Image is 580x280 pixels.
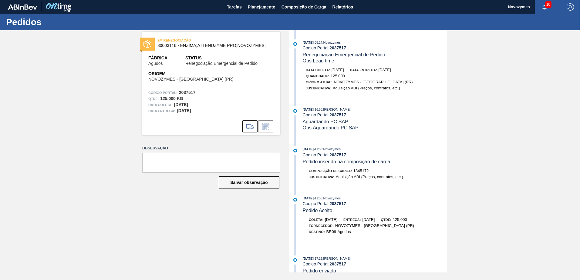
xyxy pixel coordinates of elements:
[314,257,322,260] span: - 17:16
[303,196,314,200] span: [DATE]
[309,218,323,222] span: Coleta:
[329,45,346,50] strong: 2037517
[309,230,325,234] span: Destino:
[393,217,407,222] span: 125,000
[148,102,173,108] span: Data coleta:
[303,147,314,151] span: [DATE]
[322,196,341,200] span: : Novozymes
[306,86,331,90] span: Justificativa:
[314,197,322,200] span: - 11:53
[293,149,297,152] img: atual
[303,262,447,266] div: Código Portal:
[309,224,334,228] span: Fornecedor:
[545,1,551,8] span: 10
[322,108,351,111] span: : [PERSON_NAME]
[177,108,191,113] strong: [DATE]
[362,217,375,222] span: [DATE]
[157,37,242,43] span: EM RENEGOCIAÇÃO
[306,68,330,72] span: Data coleta:
[303,45,447,50] div: Código Portal:
[248,3,275,11] span: Planejamento
[322,41,341,44] span: : Novozymes
[157,43,268,48] span: 30003116 - ENZIMA;ATTENUZYME PRO;NOVOZYMES;
[314,148,322,151] span: - 11:53
[242,120,258,132] div: Ir para Composição de Carga
[303,159,390,164] span: Pedido inserido na composição de carga
[143,40,151,48] img: status
[303,119,348,124] span: Aguardando PC SAP
[335,223,414,228] span: NOVOZYMES - [GEOGRAPHIC_DATA] (PR)
[303,58,334,63] span: Obs: Lead time
[333,86,400,90] span: Aquisição ABI (Preços, contratos, etc.)
[258,120,273,132] div: Informar alteração no pedido
[148,61,163,66] span: Agudos
[329,112,346,117] strong: 2037517
[353,168,369,173] span: 1845172
[329,152,346,157] strong: 2037517
[350,68,377,72] span: Data entrega:
[293,109,297,113] img: atual
[303,112,447,117] div: Código Portal:
[303,125,359,130] span: Obs: Aguardando PC SAP
[6,18,114,25] h1: Pedidos
[326,229,351,234] span: BR09-Agudos
[322,147,341,151] span: : Novozymes
[314,108,322,111] span: - 16:50
[381,218,391,222] span: Qtde:
[303,268,336,273] span: Pedido enviado
[148,77,233,82] span: NOVOZYMES - [GEOGRAPHIC_DATA] (PR)
[179,90,196,95] strong: 2037517
[185,61,258,66] span: Renegociação Emergencial de Pedido
[174,102,188,107] strong: [DATE]
[535,3,554,11] button: Notificações
[148,55,182,61] span: Fábrica
[329,262,346,266] strong: 2037517
[332,3,353,11] span: Relatórios
[336,175,403,179] span: Aquisição ABI (Preços, contratos, etc.)
[148,90,177,96] span: Código Portal:
[293,42,297,46] img: atual
[142,144,280,153] label: Observação
[306,80,332,84] span: Origem Atual:
[303,152,447,157] div: Código Portal:
[148,71,251,77] span: Origem
[309,169,352,173] span: Composição de Carga :
[303,201,447,206] div: Código Portal:
[160,96,183,101] strong: 125,000 KG
[148,108,175,114] span: Data entrega:
[331,74,345,78] span: 125,000
[219,176,279,188] button: Salvar observação
[309,175,334,179] span: Justificativa:
[567,3,574,11] img: Logout
[379,68,391,72] span: [DATE]
[303,41,314,44] span: [DATE]
[325,217,337,222] span: [DATE]
[293,258,297,262] img: atual
[314,41,322,44] span: - 08:24
[303,108,314,111] span: [DATE]
[322,257,351,260] span: : [PERSON_NAME]
[332,68,344,72] span: [DATE]
[343,218,361,222] span: Entrega:
[303,52,385,57] span: Renegociação Emergencial de Pedido
[329,201,346,206] strong: 2037517
[303,208,332,213] span: Pedido Aceito
[334,80,413,84] span: NOVOZYMES - [GEOGRAPHIC_DATA] (PR)
[227,3,242,11] span: Tarefas
[293,198,297,202] img: atual
[185,55,274,61] span: Status
[148,96,159,102] span: Qtde :
[303,257,314,260] span: [DATE]
[282,3,326,11] span: Composição de Carga
[306,74,329,78] span: Quantidade :
[8,4,37,10] img: TNhmsLtSVTkK8tSr43FrP2fwEKptu5GPRR3wAAAABJRU5ErkJggg==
